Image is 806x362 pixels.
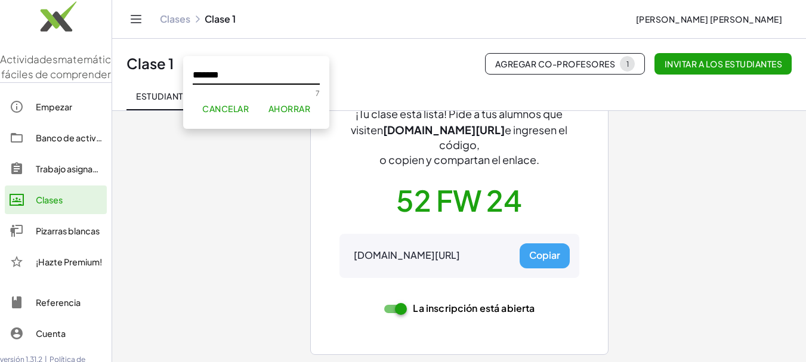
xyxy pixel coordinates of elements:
[126,10,146,29] button: Cambiar navegación
[268,103,310,114] font: Ahorrar
[495,58,615,69] font: Agregar co-profesores
[202,103,249,114] font: Cancelar
[36,194,63,205] font: Clases
[413,302,535,314] font: La inscripción está abierta
[126,54,174,72] font: Clase 1
[396,182,522,219] button: 52 FW 24
[636,14,782,24] font: [PERSON_NAME] [PERSON_NAME]
[5,319,107,348] a: Cuenta
[258,98,320,119] button: Ahorrar
[36,132,124,143] font: Banco de actividades
[160,13,190,25] a: Clases
[36,101,72,112] font: Empezar
[193,98,258,119] button: Cancelar
[36,163,104,174] font: Trabajo asignado
[396,182,522,218] font: 52 FW 24
[136,91,193,101] font: Estudiantes
[5,92,107,121] a: Empezar
[36,225,100,236] font: Pizarras blancas
[5,185,107,214] a: Clases
[5,123,107,152] a: Banco de actividades
[36,256,102,267] font: ¡Hazte Premium!
[316,89,320,98] font: 7
[654,53,792,75] button: Invitar a los estudiantes
[5,216,107,245] a: Pizarras blancas
[383,123,505,137] font: [DOMAIN_NAME][URL]
[1,52,123,81] font: matemáticas fáciles de comprender
[485,53,646,75] button: Agregar co-profesores1
[626,60,629,69] font: 1
[5,154,107,183] a: Trabajo asignado
[354,249,460,261] font: [DOMAIN_NAME][URL]
[36,328,66,339] font: Cuenta
[520,243,570,268] button: Copiar
[36,297,81,308] font: Referencia
[379,153,539,166] font: o copien y compartan el enlace.
[626,8,792,30] button: [PERSON_NAME] [PERSON_NAME]
[5,288,107,317] a: Referencia
[665,58,782,69] font: Invitar a los estudiantes
[529,249,560,261] font: Copiar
